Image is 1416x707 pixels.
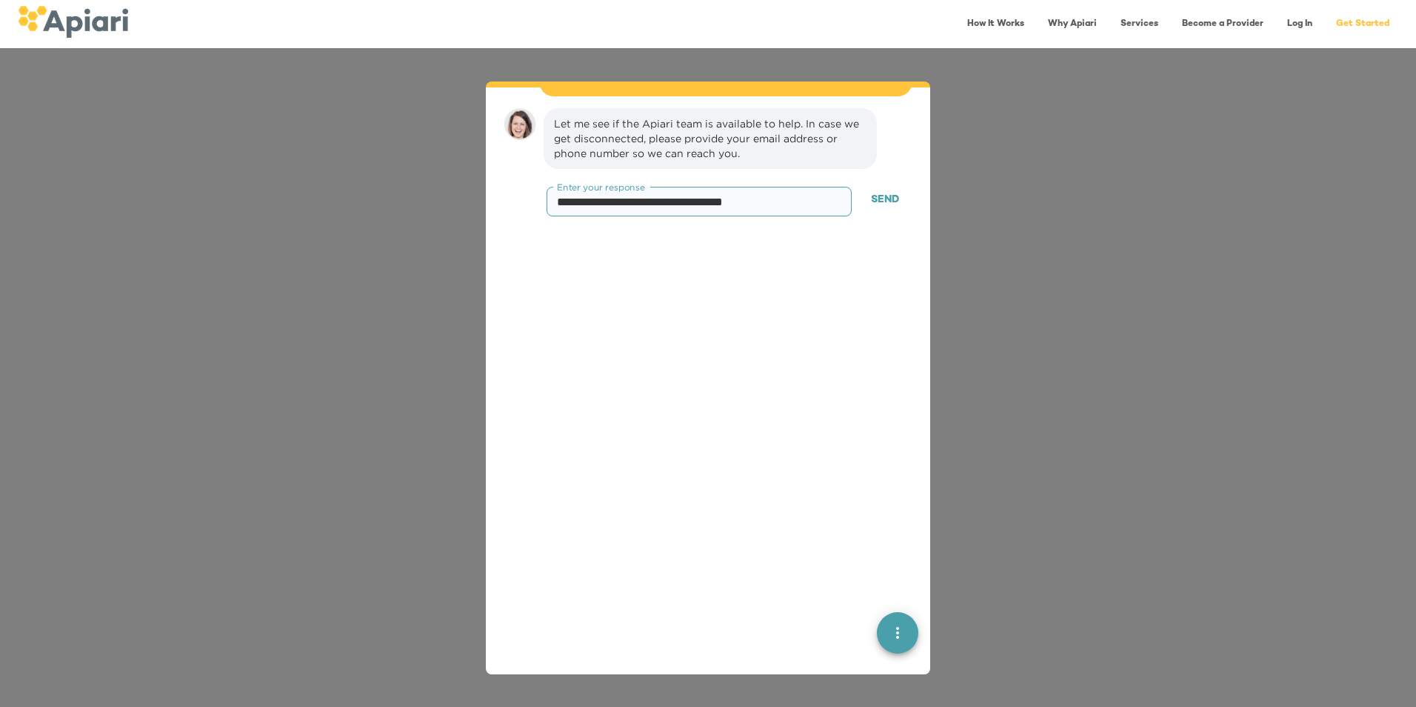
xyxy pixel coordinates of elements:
[1173,9,1272,39] a: Become a Provider
[858,187,912,214] button: Send
[871,191,899,210] span: Send
[958,9,1033,39] a: How It Works
[1112,9,1167,39] a: Services
[554,116,866,161] div: Let me see if the Apiari team is available to help. In case we get disconnected, please provide y...
[1278,9,1321,39] a: Log In
[1327,9,1398,39] a: Get Started
[1039,9,1106,39] a: Why Apiari
[504,108,536,141] img: amy.37686e0395c82528988e.png
[18,6,128,38] img: logo
[877,612,918,654] button: quick menu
